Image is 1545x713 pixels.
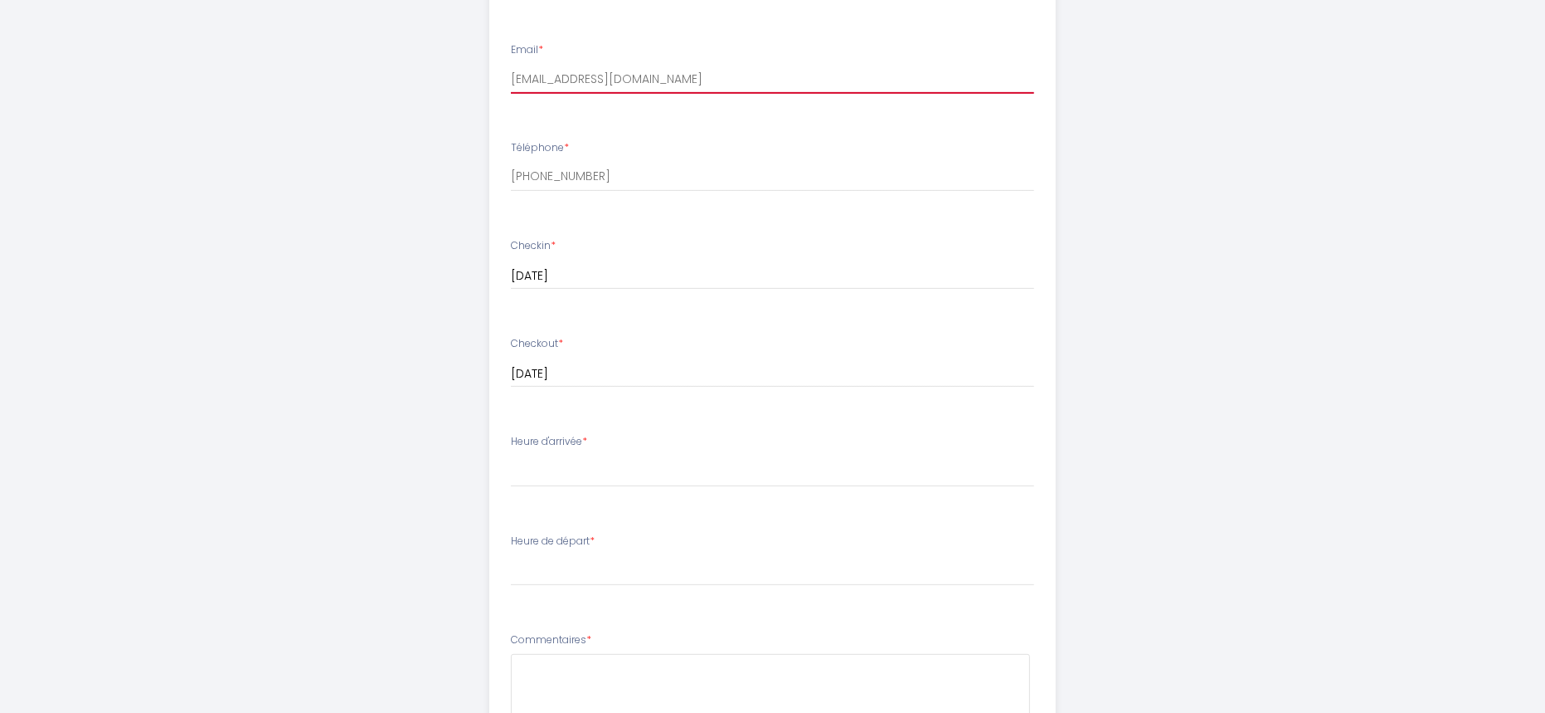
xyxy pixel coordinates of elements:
label: Checkout [511,336,563,352]
label: Commentaires [511,632,591,648]
label: Checkin [511,238,556,254]
label: Téléphone [511,140,569,156]
label: Email [511,42,543,58]
label: Heure de départ [511,534,595,549]
label: Heure d'arrivée [511,434,587,450]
